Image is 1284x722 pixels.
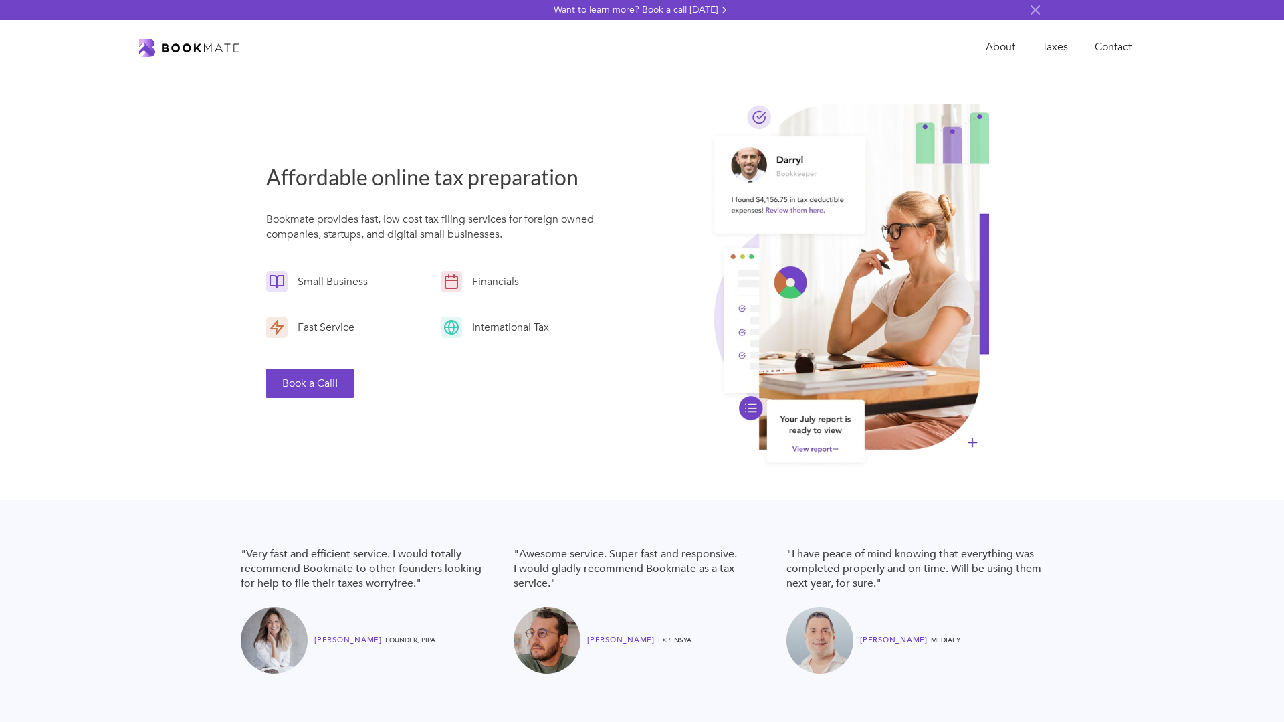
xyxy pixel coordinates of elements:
[658,632,691,648] div: Expensya
[266,369,354,398] button: Book a Call!
[385,632,435,648] div: FOUNDER, PIPA
[514,547,770,591] blockquote: "Awesome service. Super fast and responsive. I would gladly recommend Bookmate as a tax service."
[314,632,385,648] div: [PERSON_NAME]
[972,33,1029,61] a: About
[241,547,498,591] blockquote: "Very fast and efficient service. I would totally recommend Bookmate to other founders looking fo...
[288,274,371,289] div: Small Business
[241,547,498,674] a: "Very fast and efficient service. I would totally recommend Bookmate to other founders looking fo...
[1081,33,1145,61] a: Contact
[554,3,718,17] div: Want to learn more? Book a call [DATE]
[139,37,239,58] a: home
[786,547,1043,674] a: "I have peace of mind knowing that everything was completed properly and on time. Will be using t...
[587,632,658,648] div: [PERSON_NAME]
[462,320,552,335] div: International Tax
[860,632,931,648] div: [PERSON_NAME]
[554,3,730,17] a: Want to learn more? Book a call [DATE]
[786,547,1043,591] blockquote: "I have peace of mind knowing that everything was completed properly and on time. Will be using t...
[266,212,605,248] p: Bookmate provides fast, low cost tax filing services for foreign owned companies, startups, and d...
[288,320,358,335] div: Fast Service
[266,163,605,192] h3: Affordable online tax preparation
[462,274,522,289] div: Financials
[514,547,770,674] a: "Awesome service. Super fast and responsive. I would gladly recommend Bookmate as a tax service."...
[1029,33,1081,61] a: Taxes
[931,632,960,648] div: MediaFy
